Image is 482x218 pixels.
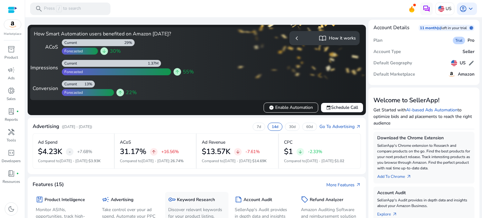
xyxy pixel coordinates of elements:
span: 26.74% [170,158,184,163]
h5: Account Audit [377,190,471,196]
div: Forecasted [62,69,83,74]
p: Get Started with to optimize bids and ad placements to reach the right audience [373,107,474,126]
p: Sales [7,96,16,102]
h4: Features (15) [33,182,64,188]
p: Compared to : [202,158,273,164]
span: arrow_outward [392,212,397,217]
p: -2.33% [308,150,322,154]
p: Reports [5,117,18,122]
h2: $13.57K [202,147,230,156]
span: schedule [469,26,473,30]
img: amazon.svg [4,20,21,29]
span: [DATE] - [DATE] [306,158,334,163]
span: / [56,5,62,12]
h5: Keyword Research [177,197,215,203]
h5: How it works [329,36,356,41]
h5: Default Marketplace [373,72,415,77]
span: keyboard_arrow_down [467,5,474,13]
p: Compared to : [120,158,191,164]
span: campaign [102,196,110,203]
p: 60d [306,124,313,129]
span: book_4 [8,170,15,177]
span: verified [269,105,274,110]
h5: Default Geography [373,61,412,66]
span: Enable Automation [269,104,313,111]
p: ACoS [120,139,131,146]
a: Go To Advertisingarrow_outward [319,123,361,130]
button: eventSchedule Call [321,103,363,113]
span: fiber_manual_record [16,172,19,175]
span: [DATE] - [DATE] [223,158,251,163]
span: 30% [110,47,121,55]
span: arrow_downward [102,49,107,54]
span: Trial [455,38,463,43]
span: campaign [8,66,15,74]
span: fiber_manual_record [16,110,19,113]
span: arrow_upward [151,149,156,154]
div: Conversion [34,85,58,92]
img: us.svg [451,60,457,66]
div: ACoS [34,43,58,51]
div: Current [62,40,77,45]
a: More Featuresarrow_outward [326,182,361,188]
button: verifiedEnable Automation [264,103,318,113]
p: US [446,3,452,14]
div: Forecasted [62,49,83,54]
p: Compared to : [284,158,356,164]
span: handyman [8,128,15,136]
h4: Account Details [373,25,410,31]
p: +7.68% [77,150,92,154]
h2: 31.17% [120,147,146,156]
p: 30d [289,124,296,129]
p: Resources [3,179,20,184]
img: us.svg [438,6,444,12]
span: search [35,5,43,13]
span: package [36,196,43,203]
span: sell [301,196,308,203]
span: 55% [183,68,194,76]
div: Impressions [34,64,58,72]
div: 1.37M [148,61,161,66]
p: Product [4,55,18,60]
span: key [168,196,176,203]
span: [DATE] - [DATE] [60,158,88,163]
h5: Seller [463,49,474,55]
p: +16.56% [161,150,179,154]
span: Schedule Call [326,104,358,111]
p: left in your trial [441,25,469,30]
span: 22% [126,89,137,96]
h5: Pro [468,38,474,43]
span: - [69,148,71,156]
p: 7d [257,124,261,129]
p: -7.61% [245,150,260,154]
span: arrow_upward [175,69,180,74]
h5: Download the Chrome Extension [377,136,471,141]
p: CPC [284,139,292,146]
p: Press to search [44,5,81,12]
span: arrow_upward [118,90,123,95]
p: Compared to : [38,158,109,164]
h4: How Smart Automation users benefited on Amazon [DATE]? [34,31,194,37]
div: Forecasted [62,90,83,95]
div: Current [62,61,77,66]
span: donut_small [8,87,15,94]
span: $1.02 [335,158,344,163]
h5: Product Intelligence [45,197,85,203]
h2: $4.23K [38,147,62,156]
p: ([DATE] - [DATE]) [62,124,92,130]
h5: Plan [373,38,383,43]
p: Ad Spend [38,139,57,146]
span: account_circle [459,5,467,13]
div: 29% [124,40,135,45]
span: [DATE] - [DATE] [142,158,169,163]
div: Current [62,82,77,87]
h2: $1 [284,147,293,156]
span: chevron_left [293,35,301,42]
p: 11 month(s) [420,25,441,30]
span: import_contacts [319,35,326,42]
span: summarize [235,196,242,203]
p: Ads [8,75,15,81]
p: SellerApp's Chrome extension to Research and compare products on the go. Find the best products f... [377,143,471,171]
span: arrow_outward [356,124,361,129]
h5: Amazon [458,72,474,77]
